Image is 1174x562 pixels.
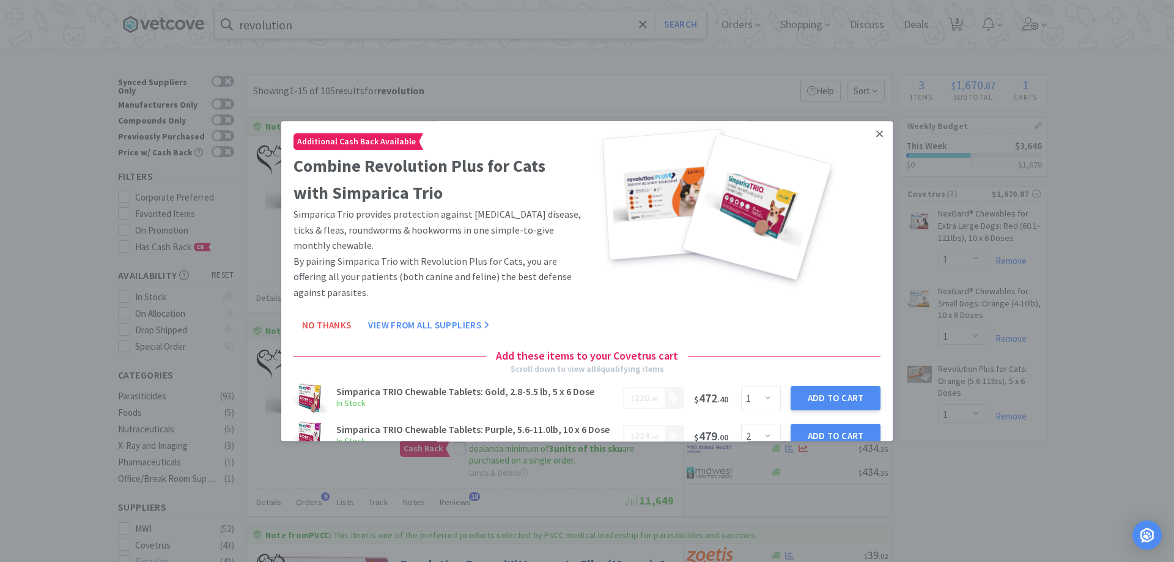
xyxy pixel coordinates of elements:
[635,393,649,404] span: 220
[631,431,658,442] span: .
[652,396,658,404] span: 90
[486,347,688,365] h4: Add these items to your Covetrus cart
[336,396,616,410] h6: In Stock
[511,362,664,375] div: Scroll down to view all 6 qualifying items
[791,386,880,411] button: Add to Cart
[635,431,649,442] span: 224
[694,394,699,405] span: $
[293,420,327,453] img: 38df40982a3c4d2f8ae19836f759c710.png
[717,432,728,443] span: . 00
[694,429,728,444] span: 479
[631,396,635,404] span: $
[293,313,360,338] button: No Thanks
[293,382,327,415] img: 153786e2b72e4582b937c322a9cf453e.png
[360,313,498,338] button: View From All Suppliers
[717,394,728,405] span: . 40
[694,391,728,406] span: 472
[293,152,582,207] h2: Combine Revolution Plus for Cats with Simparica Trio
[791,424,880,449] button: Add to Cart
[336,386,616,396] h3: Simparica TRIO Chewable Tablets: Gold, 2.8-5.5 lb, 5 x 6 Dose
[631,393,658,404] span: .
[694,432,699,443] span: $
[336,424,616,434] h3: Simparica TRIO Chewable Tablets: Purple, 5.6-11.0lb, 10 x 6 Dose
[1132,520,1162,550] div: Open Intercom Messenger
[631,434,635,442] span: $
[652,434,658,442] span: 50
[336,434,616,448] h6: In Stock
[293,207,582,254] p: Simparica Trio provides protection against [MEDICAL_DATA] disease, ticks & fleas, roundworms & ho...
[293,254,582,301] p: By pairing Simparica Trio with Revolution Plus for Cats, you are offering all your patients (both...
[294,134,419,149] span: Additional Cash Back Available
